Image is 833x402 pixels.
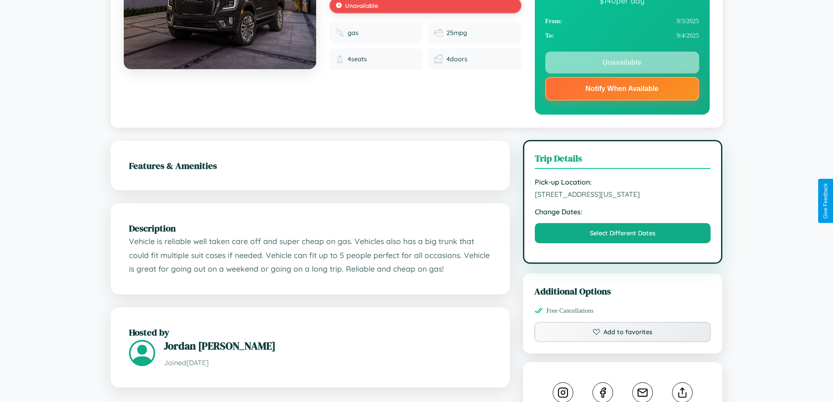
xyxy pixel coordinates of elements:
h3: Additional Options [534,285,711,297]
div: Give Feedback [823,183,829,219]
button: Select Different Dates [535,223,711,243]
div: 9 / 3 / 2025 [545,14,699,28]
p: Vehicle is reliable well taken care off and super cheap on gas. Vehicles also has a big trunk tha... [129,234,491,276]
span: [STREET_ADDRESS][US_STATE] [535,190,711,199]
strong: From: [545,17,562,25]
h3: Trip Details [535,152,711,169]
button: Notify When Available [545,77,699,101]
div: 9 / 4 / 2025 [545,28,699,43]
img: Doors [434,55,443,63]
span: 4 doors [446,55,467,63]
img: Seats [335,55,344,63]
strong: To: [545,32,554,39]
button: Unavailable [545,52,699,73]
strong: Change Dates: [535,207,711,216]
h2: Description [129,222,491,234]
span: Free Cancellations [547,307,594,315]
span: gas [348,29,359,37]
button: Add to favorites [534,322,711,342]
h2: Hosted by [129,326,491,339]
span: 4 seats [348,55,367,63]
span: 25 mpg [446,29,467,37]
h3: Jordan [PERSON_NAME] [164,339,491,353]
p: Joined [DATE] [164,357,491,369]
img: Fuel type [335,28,344,37]
img: Fuel efficiency [434,28,443,37]
strong: Pick-up Location: [535,178,711,186]
span: Unavailable [345,2,378,9]
h2: Features & Amenities [129,159,491,172]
